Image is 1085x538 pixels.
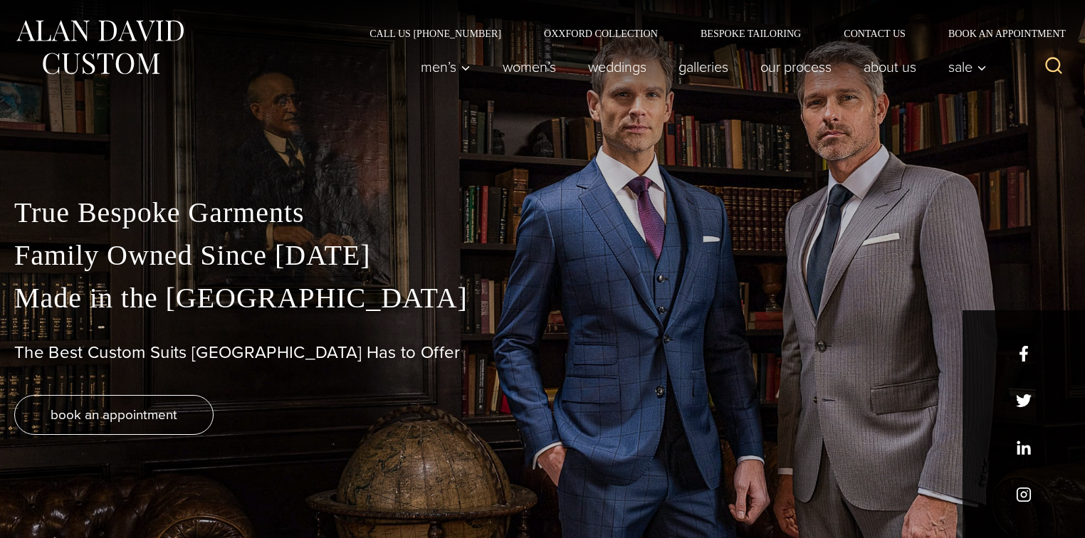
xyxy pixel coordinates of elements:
p: True Bespoke Garments Family Owned Since [DATE] Made in the [GEOGRAPHIC_DATA] [14,191,1071,320]
a: Book an Appointment [927,28,1071,38]
a: About Us [848,53,933,81]
button: View Search Form [1037,50,1071,84]
a: Galleries [663,53,745,81]
a: Women’s [487,53,572,81]
span: Men’s [421,60,471,74]
a: book an appointment [14,395,214,435]
a: Contact Us [822,28,927,38]
a: weddings [572,53,663,81]
a: Oxxford Collection [523,28,679,38]
img: Alan David Custom [14,16,185,79]
span: Sale [948,60,987,74]
a: Our Process [745,53,848,81]
a: Call Us [PHONE_NUMBER] [348,28,523,38]
nav: Secondary Navigation [348,28,1071,38]
span: book an appointment [51,404,177,425]
h1: The Best Custom Suits [GEOGRAPHIC_DATA] Has to Offer [14,342,1071,363]
nav: Primary Navigation [405,53,995,81]
a: Bespoke Tailoring [679,28,822,38]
